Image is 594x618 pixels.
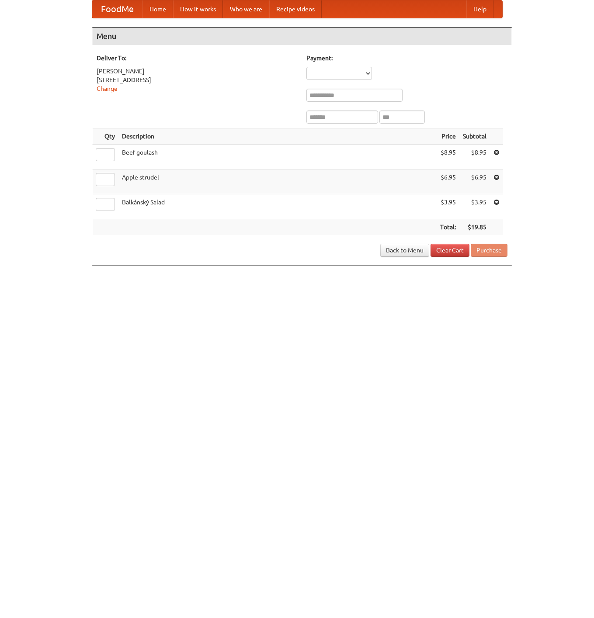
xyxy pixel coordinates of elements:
[437,219,459,235] th: Total:
[459,145,490,169] td: $8.95
[142,0,173,18] a: Home
[459,128,490,145] th: Subtotal
[97,76,298,84] div: [STREET_ADDRESS]
[437,194,459,219] td: $3.95
[306,54,507,62] h5: Payment:
[97,85,118,92] a: Change
[459,169,490,194] td: $6.95
[471,244,507,257] button: Purchase
[118,145,437,169] td: Beef goulash
[437,169,459,194] td: $6.95
[380,244,429,257] a: Back to Menu
[173,0,223,18] a: How it works
[269,0,322,18] a: Recipe videos
[92,28,512,45] h4: Menu
[92,0,142,18] a: FoodMe
[223,0,269,18] a: Who we are
[459,219,490,235] th: $19.85
[437,145,459,169] td: $8.95
[97,54,298,62] h5: Deliver To:
[459,194,490,219] td: $3.95
[118,128,437,145] th: Description
[118,194,437,219] td: Balkánský Salad
[431,244,469,257] a: Clear Cart
[466,0,493,18] a: Help
[97,67,298,76] div: [PERSON_NAME]
[118,169,437,194] td: Apple strudel
[437,128,459,145] th: Price
[92,128,118,145] th: Qty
